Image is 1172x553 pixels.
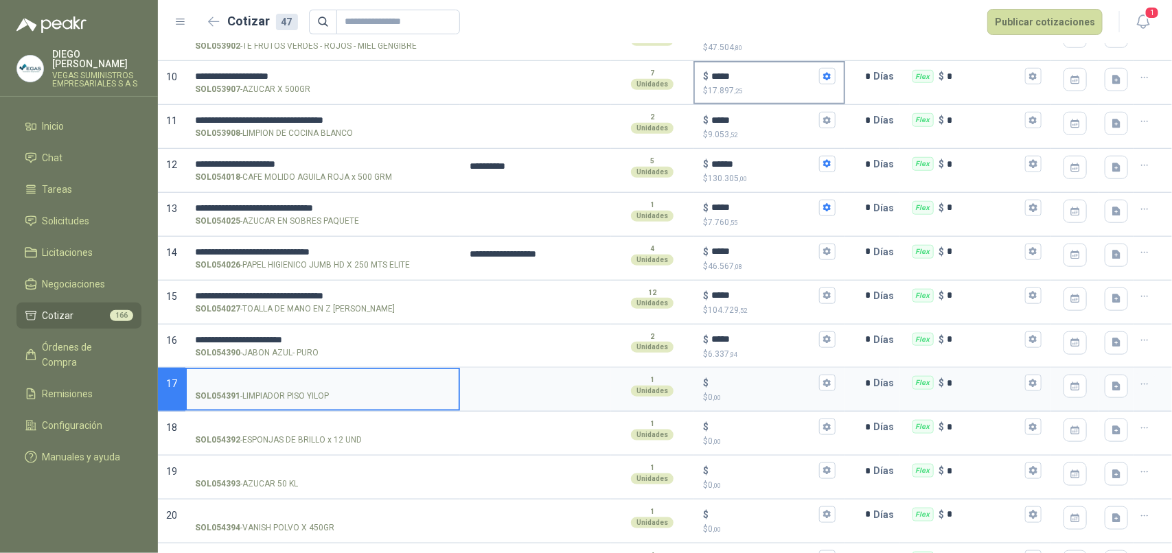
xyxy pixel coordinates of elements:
[195,171,392,184] p: - CAFE MOLIDO AGUILA ROJA x 500 GRM
[195,521,334,534] p: - VANISH POLVO X 450GR
[650,68,654,79] p: 7
[650,331,654,342] p: 2
[729,131,737,139] span: ,52
[708,43,742,52] span: 47.504
[650,419,654,430] p: 1
[43,119,65,134] span: Inicio
[703,172,835,185] p: $
[703,216,835,229] p: $
[819,112,836,128] button: $$9.053,52
[195,422,450,432] input: SOL054392-ESPONJAS DE BRILLO x 12 UND
[166,422,177,433] span: 18
[195,521,240,534] strong: SOL054394
[166,291,177,302] span: 15
[16,113,141,139] a: Inicio
[947,71,1022,82] input: Flex $
[703,391,835,404] p: $
[874,457,900,484] p: Días
[195,83,240,96] strong: SOL053907
[195,259,410,272] p: - PAPEL HIGIENICO JUMB HD X 250 MTS ELITE
[1025,68,1042,84] button: Flex $
[703,69,709,84] p: $
[650,375,654,386] p: 1
[1025,419,1042,435] button: Flex $
[110,310,133,321] span: 166
[166,247,177,258] span: 14
[703,128,835,141] p: $
[703,375,709,390] p: $
[708,217,737,227] span: 7.760
[228,12,298,31] h2: Cotizar
[819,200,836,216] button: $$7.760,55
[648,287,656,298] p: 12
[939,419,945,434] p: $
[874,150,900,178] p: Días
[703,260,835,273] p: $
[711,378,816,388] input: $$0,00
[708,261,742,271] span: 46.567
[195,434,362,447] p: - ESPONJAS DE BRILLO x 12 UND
[912,420,934,434] div: Flex
[631,430,674,440] div: Unidades
[819,244,836,260] button: $$46.567,08
[713,438,721,445] span: ,00
[17,56,43,82] img: Company Logo
[912,70,934,84] div: Flex
[711,422,816,432] input: $$0,00
[1131,10,1156,34] button: 1
[939,156,945,172] p: $
[708,480,721,490] span: 0
[947,422,1022,432] input: Flex $
[195,40,240,53] strong: SOL053902
[16,381,141,407] a: Remisiones
[711,509,816,519] input: $$0,00
[708,130,737,139] span: 9.053
[703,244,709,259] p: $
[939,244,945,259] p: $
[650,112,654,123] p: 2
[708,349,737,359] span: 6.337
[1145,6,1160,19] span: 1
[650,462,654,473] p: 1
[939,332,945,347] p: $
[819,506,836,523] button: $$0,00
[195,434,240,447] strong: SOL054392
[195,390,329,403] p: - LIMPIADOR PISO YILOP
[703,435,835,448] p: $
[650,506,654,517] p: 1
[947,159,1022,169] input: Flex $
[939,507,945,522] p: $
[703,84,835,97] p: $
[52,49,141,69] p: DIEGO [PERSON_NAME]
[711,290,816,301] input: $$104.729,52
[166,115,177,126] span: 11
[16,271,141,297] a: Negociaciones
[1025,331,1042,348] button: Flex $
[195,303,395,316] p: - TOALLA DE MANO EN Z [PERSON_NAME]
[1025,200,1042,216] button: Flex $
[1025,462,1042,479] button: Flex $
[711,71,816,82] input: $$17.897,25
[739,175,747,183] span: ,00
[195,171,240,184] strong: SOL054018
[713,526,721,533] span: ,00
[195,127,353,140] p: - LIMPION DE COCINA BLANCO
[819,331,836,348] button: $$6.337,94
[43,418,103,433] span: Configuración
[43,245,93,260] span: Licitaciones
[195,510,450,520] input: SOL054394-VANISH POLVO X 450GR
[166,510,177,521] span: 20
[1025,112,1042,128] button: Flex $
[729,351,737,358] span: ,94
[703,288,709,303] p: $
[939,113,945,128] p: $
[939,375,945,390] p: $
[16,208,141,234] a: Solicitudes
[43,340,128,370] span: Órdenes de Compra
[947,466,1022,476] input: Flex $
[819,462,836,479] button: $$0,00
[166,466,177,477] span: 19
[912,333,934,346] div: Flex
[650,200,654,211] p: 1
[711,246,816,257] input: $$46.567,08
